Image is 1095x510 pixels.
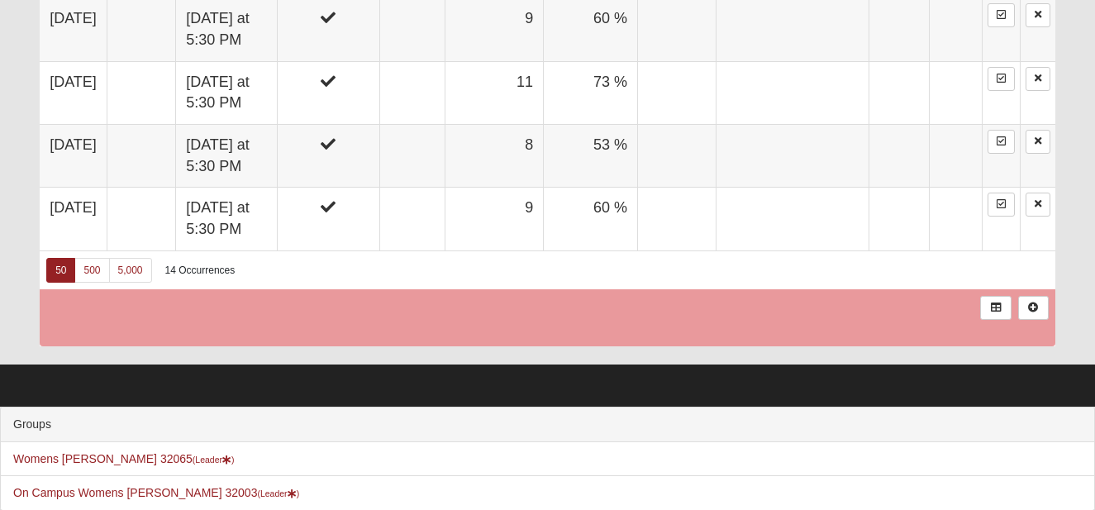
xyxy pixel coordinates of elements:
[1026,130,1050,154] a: Delete
[544,61,638,124] td: 73 %
[13,452,235,465] a: Womens [PERSON_NAME] 32065(Leader)
[176,61,278,124] td: [DATE] at 5:30 PM
[46,258,75,283] a: 50
[40,61,107,124] td: [DATE]
[544,188,638,250] td: 60 %
[165,264,236,278] div: 14 Occurrences
[1026,3,1050,27] a: Delete
[988,130,1015,154] a: Enter Attendance
[980,296,1011,320] a: Export to Excel
[988,193,1015,217] a: Enter Attendance
[193,455,235,465] small: (Leader )
[1,408,1094,442] div: Groups
[988,67,1015,91] a: Enter Attendance
[988,3,1015,27] a: Enter Attendance
[445,61,543,124] td: 11
[544,124,638,187] td: 53 %
[445,188,543,250] td: 9
[40,188,107,250] td: [DATE]
[445,124,543,187] td: 8
[74,258,109,283] a: 500
[1026,67,1050,91] a: Delete
[109,258,152,283] a: 5,000
[176,124,278,187] td: [DATE] at 5:30 PM
[1018,296,1049,320] a: Alt+N
[176,188,278,250] td: [DATE] at 5:30 PM
[1026,193,1050,217] a: Delete
[40,124,107,187] td: [DATE]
